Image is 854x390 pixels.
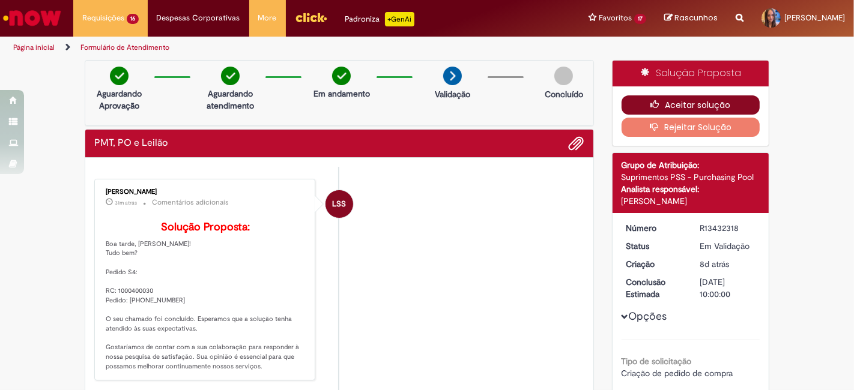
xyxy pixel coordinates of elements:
[13,43,55,52] a: Página inicial
[115,199,137,206] span: 31m atrás
[617,240,691,252] dt: Status
[443,67,462,85] img: arrow-next.png
[700,276,756,300] div: [DATE] 10:00:00
[617,276,691,300] dt: Conclusão Estimada
[94,138,168,149] h2: PMT, PO e Leilão Histórico de tíquete
[82,12,124,24] span: Requisições
[674,12,718,23] span: Rascunhos
[1,6,63,30] img: ServiceNow
[700,259,729,269] span: 8d atrás
[664,13,718,24] a: Rascunhos
[201,88,259,112] p: Aguardando atendimento
[554,67,573,85] img: img-circle-grey.png
[634,14,646,24] span: 17
[700,240,756,252] div: Em Validação
[106,221,306,371] p: Boa tarde, [PERSON_NAME]! Tudo bem? Pedido S4: RC: 1000400030 Pedido: [PHONE_NUMBER] O seu chamad...
[569,136,584,151] button: Adicionar anexos
[613,61,769,86] div: Solução Proposta
[345,12,414,26] div: Padroniza
[110,67,129,85] img: check-circle-green.png
[326,190,353,218] div: Lidiane Scotti Santos
[106,188,306,196] div: [PERSON_NAME]
[599,12,632,24] span: Favoritos
[157,12,240,24] span: Despesas Corporativas
[617,222,691,234] dt: Número
[221,67,240,85] img: check-circle-green.png
[80,43,169,52] a: Formulário de Atendimento
[700,259,729,269] time: 20/08/2025 12:59:31
[332,190,346,218] span: LSS
[622,118,760,137] button: Rejeitar Solução
[622,95,760,115] button: Aceitar solução
[622,171,760,183] div: Suprimentos PSS - Purchasing Pool
[622,183,760,195] div: Analista responsável:
[435,88,470,100] p: Validação
[295,8,327,26] img: click_logo_yellow_360x200.png
[332,67,351,85] img: check-circle-green.png
[127,14,139,24] span: 16
[622,356,692,367] b: Tipo de solicitação
[622,195,760,207] div: [PERSON_NAME]
[9,37,560,59] ul: Trilhas de página
[700,258,756,270] div: 20/08/2025 12:59:31
[617,258,691,270] dt: Criação
[545,88,583,100] p: Concluído
[90,88,148,112] p: Aguardando Aprovação
[622,368,733,379] span: Criação de pedido de compra
[161,220,250,234] b: Solução Proposta:
[622,159,760,171] div: Grupo de Atribuição:
[152,197,229,208] small: Comentários adicionais
[258,12,277,24] span: More
[385,12,414,26] p: +GenAi
[115,199,137,206] time: 27/08/2025 12:47:23
[700,222,756,234] div: R13432318
[313,88,370,100] p: Em andamento
[784,13,845,23] span: [PERSON_NAME]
